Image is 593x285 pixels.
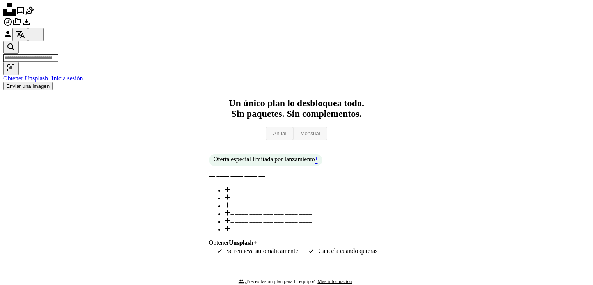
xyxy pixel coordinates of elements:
[313,156,319,164] a: 1
[231,210,312,217] span: – –––– –––– ––– ––– –––– ––––
[216,246,298,256] div: Se renueva automáticamente
[22,21,31,28] a: Historial de descargas
[3,98,590,119] h2: Un único plan lo desbloquea todo. Sin paquetes. Sin complementos.
[3,33,12,40] a: Iniciar sesión / Registrarse
[266,127,293,140] button: Anual
[51,75,83,82] a: Inicia sesión
[25,10,34,17] a: Ilustraciones
[231,226,312,233] span: – –––– –––– ––– ––– –––– ––––
[3,62,19,75] button: Búsqueda visual
[3,75,51,82] a: Obtener Unsplash+
[231,187,312,194] span: – –––– –––– ––– ––– –––– ––––
[3,10,16,17] a: Inicio — Unsplash
[209,173,265,180] span: –– –––– –––– –––– ––
[209,154,322,166] div: Oferta especial limitada por lanzamiento
[238,278,315,285] div: ¿Necesitas un plan para tu equipo?
[293,127,327,140] button: Mensual
[28,28,44,41] button: Menú
[3,21,12,28] a: Explorar
[231,218,312,225] span: – –––– –––– ––– ––– –––– ––––
[209,166,242,173] span: – –––– ––––.
[3,41,19,54] button: Buscar en Unsplash
[229,239,257,246] strong: Unsplash+
[231,203,312,209] span: – –––– –––– ––– ––– –––– ––––
[16,10,25,17] a: Fotos
[3,41,590,75] form: Encuentra imágenes en todo el sitio
[231,195,312,201] span: – –––– –––– ––– ––– –––– ––––
[12,21,22,28] a: Colecciones
[3,82,53,90] button: Enviar una imagen
[12,28,28,41] button: Idioma
[315,156,318,162] sup: 1
[307,246,377,256] div: Cancela cuando quieras
[209,239,384,246] div: Obtener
